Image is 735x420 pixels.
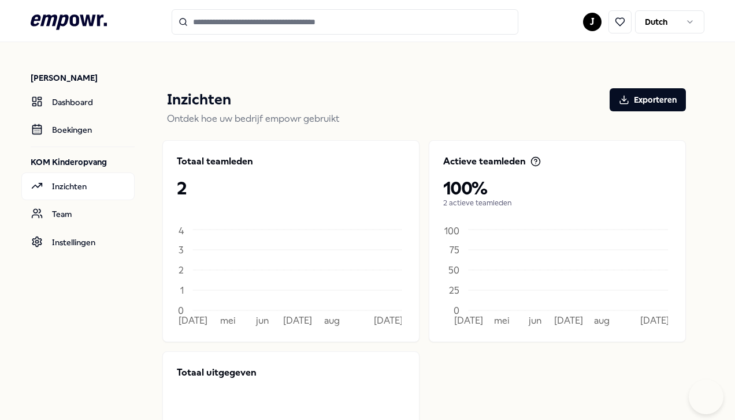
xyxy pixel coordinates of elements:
[178,305,184,316] tspan: 0
[454,315,483,326] tspan: [DATE]
[21,116,135,144] a: Boekingen
[21,228,135,256] a: Instellingen
[448,264,459,275] tspan: 50
[167,111,686,126] p: Ontdek hoe uw bedrijf empowr gebruikt
[454,305,459,316] tspan: 0
[31,156,135,168] p: KOM Kinderopvang
[443,198,671,208] p: 2 actieve teamleden
[583,13,602,31] button: J
[689,380,723,414] iframe: Help Scout Beacon - Open
[21,200,135,228] a: Team
[449,284,459,295] tspan: 25
[21,172,135,200] a: Inzichten
[610,88,686,111] button: Exporteren
[177,366,405,380] p: Totaal uitgegeven
[444,226,459,237] tspan: 100
[172,9,518,35] input: Search for products, categories or subcategories
[640,315,669,326] tspan: [DATE]
[528,315,541,326] tspan: jun
[255,315,269,326] tspan: jun
[31,72,135,84] p: [PERSON_NAME]
[180,284,184,295] tspan: 1
[179,226,184,237] tspan: 4
[494,315,510,326] tspan: mei
[179,264,184,275] tspan: 2
[283,315,312,326] tspan: [DATE]
[554,315,583,326] tspan: [DATE]
[374,315,403,326] tspan: [DATE]
[179,315,207,326] tspan: [DATE]
[220,315,236,326] tspan: mei
[324,315,340,326] tspan: aug
[443,155,526,168] p: Actieve teamleden
[179,244,184,255] tspan: 3
[177,155,253,168] p: Totaal teamleden
[177,178,405,198] p: 2
[21,88,135,116] a: Dashboard
[594,315,610,326] tspan: aug
[167,88,231,111] p: Inzichten
[443,178,671,198] p: 100%
[450,244,459,255] tspan: 75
